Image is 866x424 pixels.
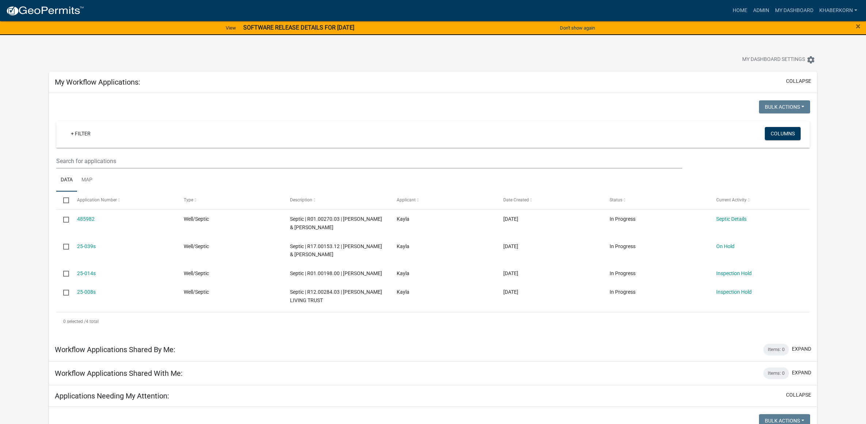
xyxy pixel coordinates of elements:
[65,127,96,140] a: + Filter
[610,197,622,203] span: Status
[290,197,312,203] span: Description
[290,216,382,230] span: Septic | R01.00270.03 | MICHAL S & ALYSON D ALBERS
[759,100,810,113] button: Bulk Actions
[792,345,811,353] button: expand
[77,169,97,192] a: Map
[557,22,598,34] button: Don't show again
[397,243,409,249] span: Kayla
[184,243,209,249] span: Well/Septic
[184,216,209,222] span: Well/Septic
[816,4,860,18] a: khaberkorn
[55,369,183,378] h5: Workflow Applications Shared With Me:
[77,270,96,276] a: 25-014s
[736,53,821,67] button: My Dashboard Settingssettings
[55,345,175,354] h5: Workflow Applications Shared By Me:
[77,289,96,295] a: 25-008s
[49,93,817,338] div: collapse
[503,289,518,295] span: 05/01/2025
[503,270,518,276] span: 05/23/2025
[503,216,518,222] span: 09/30/2025
[763,344,789,355] div: Items: 0
[56,169,77,192] a: Data
[55,392,169,400] h5: Applications Needing My Attention:
[390,192,496,209] datatable-header-cell: Applicant
[397,216,409,222] span: Kayla
[503,243,518,249] span: 08/08/2025
[716,270,752,276] a: Inspection Hold
[786,77,811,85] button: collapse
[290,270,382,276] span: Septic | R01.00198.00 | LLOYD A BUDENSIEK
[716,289,752,295] a: Inspection Hold
[610,216,636,222] span: In Progress
[397,197,416,203] span: Applicant
[716,216,747,222] a: Septic Details
[77,216,95,222] a: 485982
[56,312,810,331] div: 4 total
[290,243,382,258] span: Septic | R17.00153.12 | RUSSELL & ASHLEY RILEY
[397,289,409,295] span: Kayla
[77,243,96,249] a: 25-039s
[184,197,193,203] span: Type
[70,192,177,209] datatable-header-cell: Application Number
[786,391,811,399] button: collapse
[856,22,861,31] button: Close
[716,243,735,249] a: On Hold
[184,270,209,276] span: Well/Septic
[290,289,382,303] span: Septic | R12.00284.03 | DONDLINGER LIVING TRUST
[856,21,861,31] span: ×
[283,192,390,209] datatable-header-cell: Description
[772,4,816,18] a: My Dashboard
[610,243,636,249] span: In Progress
[55,78,140,86] h5: My Workflow Applications:
[716,197,747,203] span: Current Activity
[792,369,811,377] button: expand
[806,55,815,64] i: settings
[56,154,683,169] input: Search for applications
[496,192,603,209] datatable-header-cell: Date Created
[763,367,789,379] div: Items: 0
[223,22,239,34] a: View
[610,289,636,295] span: In Progress
[730,4,750,18] a: Home
[709,192,816,209] datatable-header-cell: Current Activity
[63,319,86,324] span: 0 selected /
[184,289,209,295] span: Well/Septic
[610,270,636,276] span: In Progress
[77,197,117,203] span: Application Number
[243,24,354,31] strong: SOFTWARE RELEASE DETAILS FOR [DATE]
[750,4,772,18] a: Admin
[765,127,801,140] button: Columns
[742,55,805,64] span: My Dashboard Settings
[397,270,409,276] span: Kayla
[56,192,70,209] datatable-header-cell: Select
[503,197,529,203] span: Date Created
[603,192,709,209] datatable-header-cell: Status
[177,192,283,209] datatable-header-cell: Type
